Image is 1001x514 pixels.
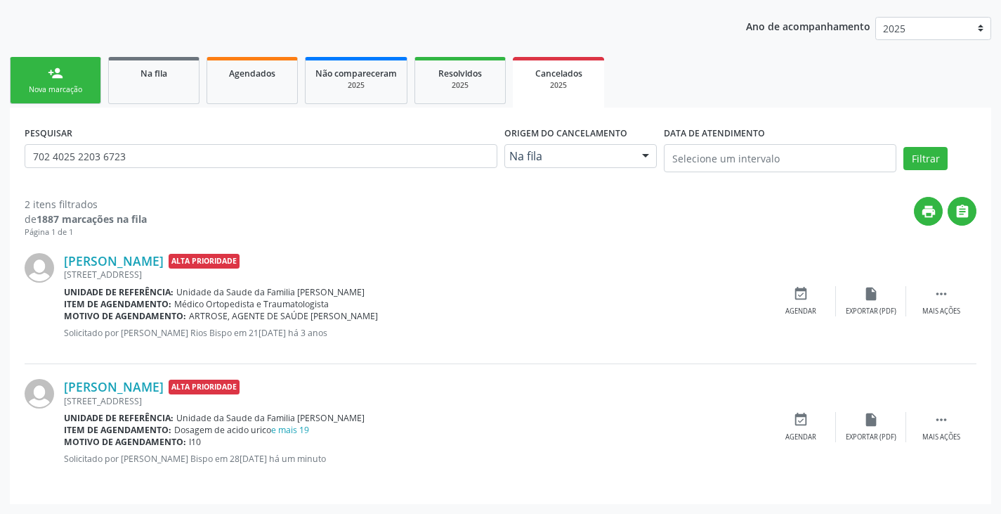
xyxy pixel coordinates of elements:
[271,424,309,436] a: e mais 19
[64,395,766,407] div: [STREET_ADDRESS]
[921,204,936,219] i: print
[189,436,201,448] span: I10
[746,17,870,34] p: Ano de acompanhamento
[25,226,147,238] div: Página 1 de 1
[785,432,816,442] div: Agendar
[64,379,164,394] a: [PERSON_NAME]
[25,144,497,168] input: Nome, CNS
[523,80,594,91] div: 2025
[64,327,766,339] p: Solicitado por [PERSON_NAME] Rios Bispo em 21[DATE] há 3 anos
[25,197,147,212] div: 2 itens filtrados
[25,212,147,226] div: de
[25,122,72,144] label: PESQUISAR
[504,122,627,144] label: Origem do cancelamento
[174,298,329,310] span: Médico Ortopedista e Traumatologista
[846,432,896,442] div: Exportar (PDF)
[863,412,879,428] i: insert_drive_file
[169,254,240,269] span: Alta Prioridade
[229,68,275,79] span: Agendados
[846,307,896,316] div: Exportar (PDF)
[48,65,63,81] div: person_add
[315,68,397,79] span: Não compareceram
[189,310,378,322] span: ARTROSE, AGENTE DE SAÚDE [PERSON_NAME]
[315,80,397,91] div: 2025
[903,147,948,171] button: Filtrar
[64,253,164,269] a: [PERSON_NAME]
[176,286,365,298] span: Unidade da Saude da Familia [PERSON_NAME]
[25,253,54,283] img: img
[863,286,879,302] i: insert_drive_file
[664,144,896,172] input: Selecione um intervalo
[793,286,809,302] i: event_available
[64,424,171,436] b: Item de agendamento:
[425,80,495,91] div: 2025
[64,298,171,310] b: Item de agendamento:
[934,412,949,428] i: 
[64,310,186,322] b: Motivo de agendamento:
[922,432,960,442] div: Mais ações
[509,149,629,163] span: Na fila
[438,68,482,79] span: Resolvidos
[793,412,809,428] i: event_available
[955,204,970,219] i: 
[664,122,765,144] label: DATA DE ATENDIMENTO
[140,68,167,79] span: Na fila
[174,424,309,436] span: Dosagem de acido urico
[535,68,582,79] span: Cancelados
[37,212,147,226] strong: 1887 marcações na fila
[64,453,766,465] p: Solicitado por [PERSON_NAME] Bispo em 28[DATE] há um minuto
[914,197,943,226] button: print
[64,412,174,424] b: Unidade de referência:
[922,307,960,316] div: Mais ações
[934,286,949,302] i: 
[64,269,766,281] div: [STREET_ADDRESS]
[176,412,365,424] span: Unidade da Saude da Familia [PERSON_NAME]
[169,380,240,394] span: Alta Prioridade
[25,379,54,409] img: img
[785,307,816,316] div: Agendar
[20,84,91,95] div: Nova marcação
[948,197,976,226] button: 
[64,286,174,298] b: Unidade de referência:
[64,436,186,448] b: Motivo de agendamento:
